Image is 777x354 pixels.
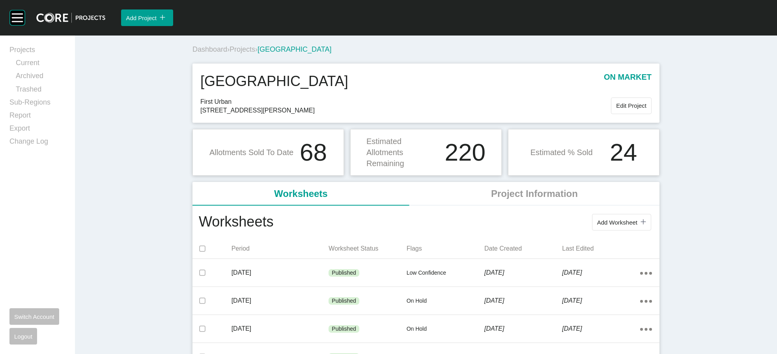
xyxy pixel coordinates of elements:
[407,325,484,333] p: On Hold
[484,244,562,253] p: Date Created
[409,182,659,206] li: Project Information
[329,244,406,253] p: Worksheet Status
[255,45,258,53] span: ›
[36,13,105,23] img: core-logo-dark.3138cae2.png
[484,324,562,333] p: [DATE]
[209,147,293,158] p: Allotments Sold To Date
[230,45,255,53] a: Projects
[597,219,637,226] span: Add Worksheet
[9,111,65,124] a: Report
[14,313,54,320] span: Switch Account
[445,140,486,165] h1: 220
[366,136,440,169] p: Estimated Allotments Remaining
[258,45,331,53] span: [GEOGRAPHIC_DATA]
[407,297,484,305] p: On Hold
[611,97,652,114] button: Edit Project
[610,140,637,165] h1: 24
[332,297,356,305] p: Published
[616,102,646,109] span: Edit Project
[200,97,611,106] span: First Urban
[232,324,329,333] p: [DATE]
[332,325,356,333] p: Published
[9,137,65,150] a: Change Log
[407,269,484,277] p: Low Confidence
[14,333,32,340] span: Logout
[192,182,409,206] li: Worksheets
[9,45,65,58] a: Projects
[121,9,173,26] button: Add Project
[530,147,593,158] p: Estimated % Sold
[199,212,273,232] h1: Worksheets
[232,244,329,253] p: Period
[484,296,562,305] p: [DATE]
[9,97,65,111] a: Sub-Regions
[604,71,652,91] p: on market
[16,58,65,71] a: Current
[300,140,327,165] h1: 68
[9,328,37,345] button: Logout
[16,71,65,84] a: Archived
[192,45,227,53] a: Dashboard
[562,244,640,253] p: Last Edited
[200,106,611,115] span: [STREET_ADDRESS][PERSON_NAME]
[126,15,157,21] span: Add Project
[484,268,562,277] p: [DATE]
[227,45,230,53] span: ›
[16,84,65,97] a: Trashed
[200,71,348,91] h1: [GEOGRAPHIC_DATA]
[407,244,484,253] p: Flags
[232,268,329,277] p: [DATE]
[232,296,329,305] p: [DATE]
[562,296,640,305] p: [DATE]
[592,214,651,230] button: Add Worksheet
[9,308,59,325] button: Switch Account
[562,324,640,333] p: [DATE]
[332,269,356,277] p: Published
[9,124,65,137] a: Export
[562,268,640,277] p: [DATE]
